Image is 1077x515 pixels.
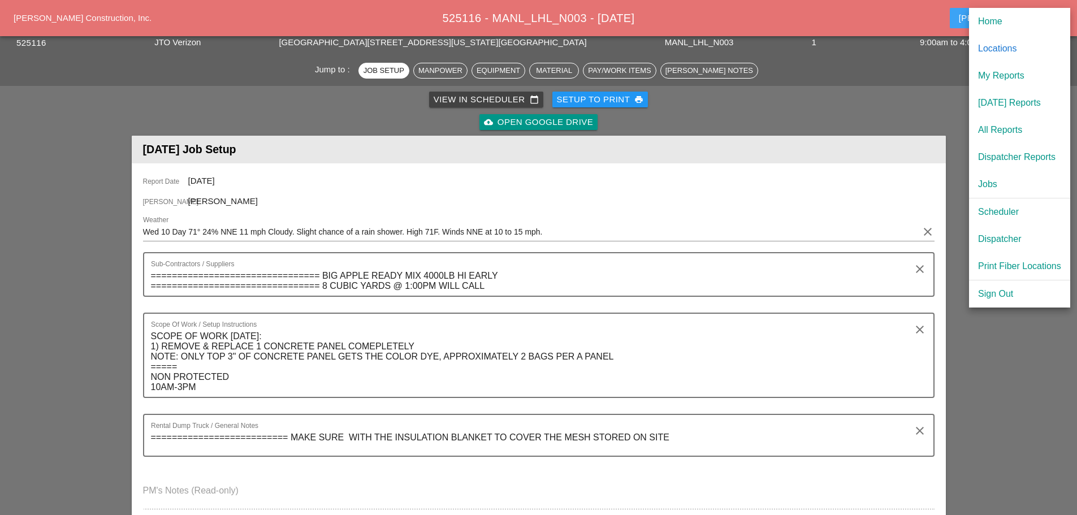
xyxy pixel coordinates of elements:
[921,225,935,239] i: clear
[969,144,1070,171] a: Dispatcher Reports
[811,36,914,49] div: 1
[969,253,1070,280] a: Print Fiber Locations
[143,176,188,187] span: Report Date
[969,89,1070,116] a: [DATE] Reports
[472,63,525,79] button: Equipment
[143,482,935,509] textarea: PM's Notes (Read-only)
[959,11,1050,25] div: [PERSON_NAME]
[418,65,462,76] div: Manpower
[534,65,574,76] div: Material
[969,35,1070,62] a: Locations
[132,136,946,163] header: [DATE] Job Setup
[583,63,656,79] button: Pay/Work Items
[484,118,493,127] i: cloud_upload
[154,36,273,49] div: JTO Verizon
[188,176,215,185] span: [DATE]
[151,429,918,456] textarea: Rental Dump Truck / General Notes
[920,36,1061,49] div: 9:00am to 4:00pm
[143,223,919,241] input: Weather
[978,15,1061,28] div: Home
[143,197,188,207] span: [PERSON_NAME]
[969,62,1070,89] a: My Reports
[969,8,1070,35] a: Home
[557,93,644,106] div: Setup to Print
[529,63,579,79] button: Material
[530,95,539,104] i: calendar_today
[151,327,918,397] textarea: Scope Of Work / Setup Instructions
[978,232,1061,246] div: Dispatcher
[188,196,258,206] span: [PERSON_NAME]
[588,65,651,76] div: Pay/Work Items
[978,150,1061,164] div: Dispatcher Reports
[978,42,1061,55] div: Locations
[978,205,1061,219] div: Scheduler
[413,63,468,79] button: Manpower
[477,65,520,76] div: Equipment
[434,93,539,106] div: View in Scheduler
[479,114,598,130] a: Open Google Drive
[978,69,1061,83] div: My Reports
[969,226,1070,253] a: Dispatcher
[978,259,1061,273] div: Print Fiber Locations
[364,65,404,76] div: Job Setup
[358,63,409,79] button: Job Setup
[634,95,643,104] i: print
[969,171,1070,198] a: Jobs
[978,178,1061,191] div: Jobs
[429,92,543,107] a: View in Scheduler
[552,92,648,107] button: Setup to Print
[913,323,927,336] i: clear
[978,96,1061,110] div: [DATE] Reports
[442,12,634,24] span: 525116 - MANL_LHL_N003 - [DATE]
[279,36,659,49] div: [GEOGRAPHIC_DATA][STREET_ADDRESS][US_STATE][GEOGRAPHIC_DATA]
[950,8,1059,28] button: [PERSON_NAME]
[315,64,354,74] span: Jump to :
[913,424,927,438] i: clear
[484,116,593,129] div: Open Google Drive
[665,36,806,49] div: MANL_LHL_N003
[969,116,1070,144] a: All Reports
[913,262,927,276] i: clear
[151,267,918,296] textarea: Sub-Contractors / Suppliers
[978,287,1061,301] div: Sign Out
[969,198,1070,226] a: Scheduler
[978,123,1061,137] div: All Reports
[660,63,758,79] button: [PERSON_NAME] Notes
[14,13,152,23] a: [PERSON_NAME] Construction, Inc.
[665,65,753,76] div: [PERSON_NAME] Notes
[16,37,46,50] button: 525116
